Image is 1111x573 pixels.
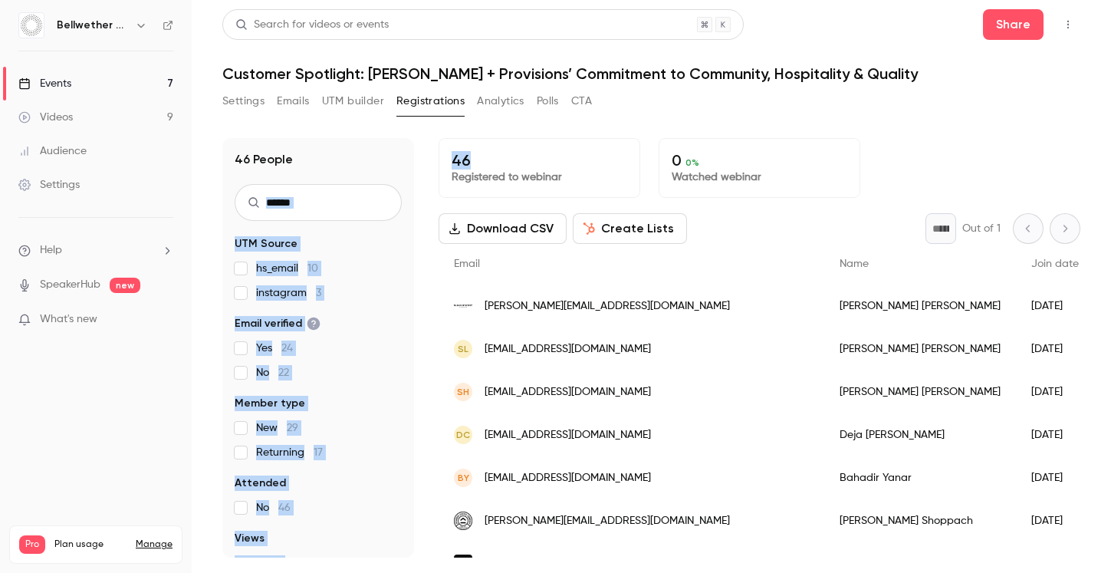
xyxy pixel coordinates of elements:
div: [DATE] [1016,499,1094,542]
div: Settings [18,177,80,193]
iframe: Noticeable Trigger [155,313,173,327]
span: instagram [256,285,321,301]
span: [EMAIL_ADDRESS][DOMAIN_NAME] [485,341,651,357]
a: Manage [136,538,173,551]
h1: 46 People [235,150,293,169]
span: Help [40,242,62,259]
div: [DATE] [1016,285,1094,328]
span: 29 [287,423,298,433]
button: Analytics [477,89,524,114]
a: SpeakerHub [40,277,100,293]
div: Deja [PERSON_NAME] [824,413,1016,456]
div: [PERSON_NAME] [PERSON_NAME] [824,370,1016,413]
button: Download CSV [439,213,567,244]
span: Email [454,259,480,269]
span: Plan usage [54,538,127,551]
div: [DATE] [1016,456,1094,499]
p: Registered to webinar [452,170,627,185]
span: [EMAIL_ADDRESS][DOMAIN_NAME] [485,427,651,443]
span: [PERSON_NAME][EMAIL_ADDRESS][PERSON_NAME][DOMAIN_NAME] [485,556,809,572]
button: Settings [222,89,265,114]
button: CTA [571,89,592,114]
span: [EMAIL_ADDRESS][DOMAIN_NAME] [485,470,651,486]
span: 24 [281,343,293,354]
span: 46 [278,502,291,513]
span: No [256,500,291,515]
p: 46 [452,151,627,170]
span: hs_email [256,261,318,276]
div: [PERSON_NAME] Shoppach [824,499,1016,542]
span: SL [458,342,468,356]
span: 0 % [685,157,699,168]
h1: Customer Spotlight: [PERSON_NAME] + Provisions’ Commitment to Community, Hospitality & Quality [222,64,1080,83]
img: blacksheepcoffee.com [454,305,472,308]
span: Member type [235,396,305,411]
span: Attended [235,476,286,491]
div: Search for videos or events [235,17,389,33]
img: Bellwether Coffee [19,13,44,38]
p: Watched webinar [672,170,847,185]
button: Share [983,9,1044,40]
img: arrcs.com [454,555,472,573]
span: What's new [40,311,97,328]
span: [EMAIL_ADDRESS][DOMAIN_NAME] [485,384,651,400]
span: [PERSON_NAME][EMAIL_ADDRESS][DOMAIN_NAME] [485,298,730,314]
span: new [110,278,140,293]
span: Name [840,259,869,269]
span: No [256,365,289,380]
p: Out of 1 [962,221,1001,236]
h6: Bellwether Coffee [57,18,129,33]
li: help-dropdown-opener [18,242,173,259]
div: Audience [18,143,87,159]
img: joyhousecoffee.com [454,512,472,530]
span: New [256,420,298,436]
span: BY [458,471,469,485]
p: No results [235,555,402,571]
span: Returning [256,445,323,460]
span: Yes [256,341,293,356]
button: Registrations [396,89,465,114]
span: Views [235,531,265,546]
div: [PERSON_NAME] [PERSON_NAME] [824,328,1016,370]
span: DC [456,428,470,442]
span: 17 [314,447,323,458]
span: 10 [307,263,318,274]
div: [PERSON_NAME] [PERSON_NAME] [824,285,1016,328]
button: UTM builder [322,89,384,114]
button: Polls [537,89,559,114]
span: SH [457,385,469,399]
span: 3 [316,288,321,298]
div: Bahadir Yanar [824,456,1016,499]
button: Emails [277,89,309,114]
div: [DATE] [1016,328,1094,370]
p: 0 [672,151,847,170]
div: [DATE] [1016,413,1094,456]
span: Email verified [235,316,320,331]
span: Pro [19,535,45,554]
span: 22 [278,367,289,378]
button: Create Lists [573,213,687,244]
span: UTM Source [235,236,297,252]
div: Videos [18,110,73,125]
div: Events [18,76,71,91]
span: Join date [1031,259,1079,269]
span: [PERSON_NAME][EMAIL_ADDRESS][DOMAIN_NAME] [485,513,730,529]
div: [DATE] [1016,370,1094,413]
